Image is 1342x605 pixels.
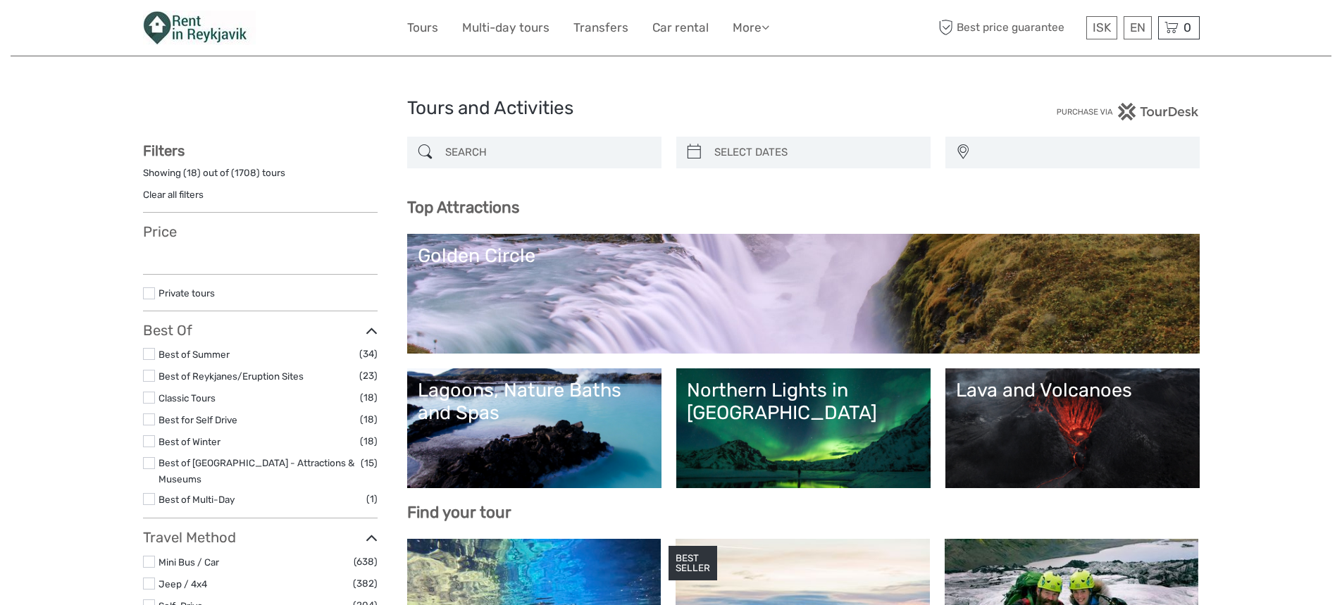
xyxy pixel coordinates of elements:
span: (638) [354,554,378,570]
b: Find your tour [407,503,511,522]
input: SEARCH [440,140,654,165]
h3: Best Of [143,322,378,339]
strong: Filters [143,142,185,159]
div: Showing ( ) out of ( ) tours [143,166,378,188]
label: 1708 [235,166,256,180]
div: Golden Circle [418,244,1189,267]
input: SELECT DATES [709,140,924,165]
a: Best of Winter [159,436,220,447]
span: (382) [353,575,378,592]
div: Lagoons, Nature Baths and Spas [418,379,651,425]
h3: Travel Method [143,529,378,546]
span: (23) [359,368,378,384]
span: (34) [359,346,378,362]
label: 18 [187,166,197,180]
a: Best of Summer [159,349,230,360]
a: Jeep / 4x4 [159,578,207,590]
a: Classic Tours [159,392,216,404]
span: 0 [1181,20,1193,35]
a: Lava and Volcanoes [956,379,1189,478]
div: BEST SELLER [669,546,717,581]
a: Multi-day tours [462,18,549,38]
img: Rent in Reykjavik [143,11,256,45]
b: Top Attractions [407,198,519,217]
div: Northern Lights in [GEOGRAPHIC_DATA] [687,379,920,425]
span: (18) [360,389,378,406]
img: PurchaseViaTourDesk.png [1056,103,1199,120]
span: (18) [360,433,378,449]
a: Northern Lights in [GEOGRAPHIC_DATA] [687,379,920,478]
a: Car rental [652,18,709,38]
h1: Tours and Activities [407,97,936,120]
a: Golden Circle [418,244,1189,343]
a: Best of Multi-Day [159,494,235,505]
h3: Price [143,223,378,240]
a: Transfers [573,18,628,38]
span: (1) [366,491,378,507]
a: Clear all filters [143,189,204,200]
div: EN [1124,16,1152,39]
span: (15) [361,455,378,471]
a: Private tours [159,287,215,299]
a: Best of [GEOGRAPHIC_DATA] - Attractions & Museums [159,457,354,485]
a: Lagoons, Nature Baths and Spas [418,379,651,478]
div: Lava and Volcanoes [956,379,1189,401]
a: More [733,18,769,38]
a: Best for Self Drive [159,414,237,425]
a: Mini Bus / Car [159,556,219,568]
a: Tours [407,18,438,38]
span: (18) [360,411,378,428]
a: Best of Reykjanes/Eruption Sites [159,370,304,382]
span: ISK [1093,20,1111,35]
span: Best price guarantee [936,16,1083,39]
